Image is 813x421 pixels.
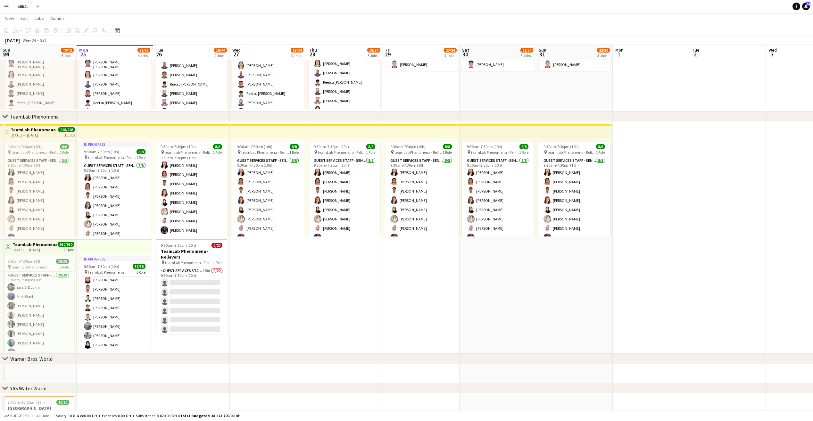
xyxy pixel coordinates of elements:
span: 8/8 [366,144,375,149]
div: 9:30am-7:30pm (10h)8/8 teamLab Phenomena - Relievers1 RoleGuest Services Staff - Senior8/89:30am-... [538,142,610,236]
span: Sun [3,47,10,53]
app-job-card: 9:30am-7:30pm (10h)8/8 teamLab Phenomena - Relievers1 RoleGuest Services Staff - Senior8/89:30am-... [309,142,380,236]
app-job-card: 9:30am-7:30pm (10h)8/8 teamLab Phenomena - Relievers1 RoleGuest Services Staff - Senior8/89:30am-... [2,142,74,236]
a: Jobs [32,14,46,22]
app-job-card: 9:30am-7:30pm (10h)38/38 teamLab Phenomena1 RoleGuest Services Staff - Senior38/389:30am-7:30pm (... [2,256,74,351]
span: 0/20 [212,243,222,248]
span: 58/62 [137,48,150,53]
span: 8/8 [443,144,452,149]
div: YAS Water World [10,385,46,392]
span: 22/24 [597,48,610,53]
span: Total Budgeted 18 823 700.00 DH [180,413,241,418]
div: 9:30am-7:30pm (10h)8/8 teamLab Phenomena - Relievers1 RoleGuest Services Staff - Senior8/89:30am-... [462,142,534,236]
span: 29 [385,51,391,58]
app-job-card: 9:30am-7:30pm (10h)8/8 teamLab Phenomena - Relievers1 RoleGuest Services Staff - Senior8/89:30am-... [385,142,457,236]
span: Comms [50,15,65,21]
span: 1 Role [136,270,145,275]
app-job-card: 11:00am-8:00pm (9h)9/12 Ferrari World1 RoleGuest Services Staff9/1211:00am-8:00pm (9h)[PERSON_NAM... [79,14,151,109]
span: teamLab Phenomena - Relievers [241,150,289,155]
span: Tue [692,47,699,53]
span: teamLab Phenomena - Relievers [12,150,60,155]
app-job-card: In progress9:30am-7:30pm (10h)38/38 teamLab Phenomena1 Role[PERSON_NAME][PERSON_NAME][PERSON_NAME... [79,256,151,351]
app-card-role: Guest Services Staff8/1211:00am-8:00pm (9h)[PERSON_NAME][PERSON_NAME] [PERSON_NAME][GEOGRAPHIC_DA... [232,29,304,155]
span: 2 [691,51,699,58]
span: Week 34 [21,38,37,43]
span: 9:30am-7:30pm (10h) [314,144,349,149]
div: 5 Jobs [61,53,73,58]
span: 1 Role [443,150,452,155]
span: 1 Role [213,150,222,155]
span: 19/24 [367,48,380,53]
div: 3 Jobs [368,53,380,58]
span: 3 [767,51,777,58]
span: teamLab Phenomena - Relievers [165,150,213,155]
span: 9:30am-7:30pm (10h) [390,144,426,149]
span: Tue [156,47,163,53]
span: 9:30am-7:30pm (10h) [161,243,196,248]
span: 1 Role [136,155,145,160]
span: teamLab Phenomena [12,265,47,269]
span: 19/44 [214,48,227,53]
app-card-role: Guest Services Staff9/1211:00am-8:00pm (9h)[PERSON_NAME] Catalan[PERSON_NAME][PERSON_NAME] [PERSO... [79,29,151,155]
a: 42 [802,3,810,10]
span: 950/950 [58,242,74,247]
span: 8/8 [137,149,145,154]
div: 3 Jobs [597,53,610,58]
span: 9:30am-7:30pm (10h) [84,149,119,154]
h3: TeamLab Phenomena [12,242,58,247]
app-job-card: In progress9:30am-7:30pm (10h)8/8 teamLab Phenomena - Relievers1 RoleGuest Services Staff - Senio... [79,142,151,236]
span: 27 [231,51,241,58]
span: Jobs [34,15,44,21]
span: View [5,15,14,21]
app-card-role: Guest Services Staff10/1211:00am-8:00pm (9h)[PERSON_NAME] Catalan[PERSON_NAME][PERSON_NAME] [PERS... [2,29,74,155]
span: 1 [614,51,624,58]
span: 24 [2,51,10,58]
app-job-card: 11:00am-8:00pm (9h)8/12 Ferrari World1 RoleGuest Services Staff8/1211:00am-8:00pm (9h)[PERSON_NAM... [155,14,227,109]
span: 9:30am-7:30pm (10h) [237,144,272,149]
span: 8/8 [519,144,528,149]
span: teamLab Phenomena - Relievers [394,150,443,155]
a: Edit [18,14,30,22]
span: Edit [21,15,28,21]
app-card-role: Guest Services Staff - Senior8/89:30am-7:30pm (10h)[PERSON_NAME][PERSON_NAME][PERSON_NAME][PERSON... [155,150,227,236]
app-job-card: 11:00am-8:00pm (9h)10/12 Ferrari World1 RoleGuest Services Staff10/1211:00am-8:00pm (9h)[PERSON_N... [2,14,74,109]
button: Budgeted [3,412,30,419]
div: [DATE] → [DATE] [11,133,58,137]
app-card-role: Guest Services Staff8/1211:00am-8:00pm (9h)[PERSON_NAME] Catalan[PERSON_NAME][PERSON_NAME][PERSON... [309,29,380,153]
div: Salary 18 814 880.00 DH + Expenses 0.00 DH + Subsistence 8 820.00 DH = [56,413,241,418]
a: View [3,14,17,22]
app-card-role: Guest Services Staff8/1211:00am-8:00pm (9h)[PERSON_NAME] Catalan[PERSON_NAME] [PERSON_NAME][GEOGR... [155,29,227,155]
div: [DATE] [5,37,20,44]
span: 9:30am-7:30pm (10h) [7,144,43,149]
app-card-role: Guest Services Staff - Senior8/89:30am-7:30pm (10h)[PERSON_NAME][PERSON_NAME][PERSON_NAME][PERSON... [385,157,457,244]
span: Wed [232,47,241,53]
span: teamLab Phenomena - Relievers [471,150,519,155]
span: 1 Role [60,150,69,155]
app-job-card: 9:30am-7:30pm (10h)8/8 teamLab Phenomena - Relievers1 RoleGuest Services Staff - Senior8/89:30am-... [232,142,304,236]
div: 25 jobs [63,247,74,252]
span: 8/8 [290,144,299,149]
span: 9:30am-7:30pm (10h) [84,264,119,269]
app-job-card: 11:00am-8:00pm (9h)8/12 Ferrari World1 RoleGuest Services Staff8/1211:00am-8:00pm (9h)[PERSON_NAM... [309,14,380,109]
app-job-card: 11:00am-8:00pm (9h)8/12 Ferrari World1 RoleGuest Services Staff8/1211:00am-8:00pm (9h)[PERSON_NAM... [232,14,304,109]
span: teamLab Phenomena [88,270,124,275]
app-job-card: 9:30am-7:30pm (10h)0/20TeamLab Phenomena - Relievers teamLab Phenomena - Relievers1 RoleGuest Ser... [156,239,228,334]
span: 8/8 [596,144,605,149]
span: 42 [806,2,810,6]
div: [DATE] → [DATE] [12,247,58,252]
span: 1 Role [519,150,528,155]
app-card-role: Guest Services Staff - Senior8/89:30am-7:30pm (10h)[PERSON_NAME][PERSON_NAME][PERSON_NAME][PERSON... [232,157,304,244]
span: 1 Role [366,150,375,155]
h3: TeamLab Phenomena - Relievers [11,127,58,133]
div: 3 Jobs [444,53,456,58]
span: 10/10 [56,400,69,405]
div: Warner Bros. World [10,356,53,362]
